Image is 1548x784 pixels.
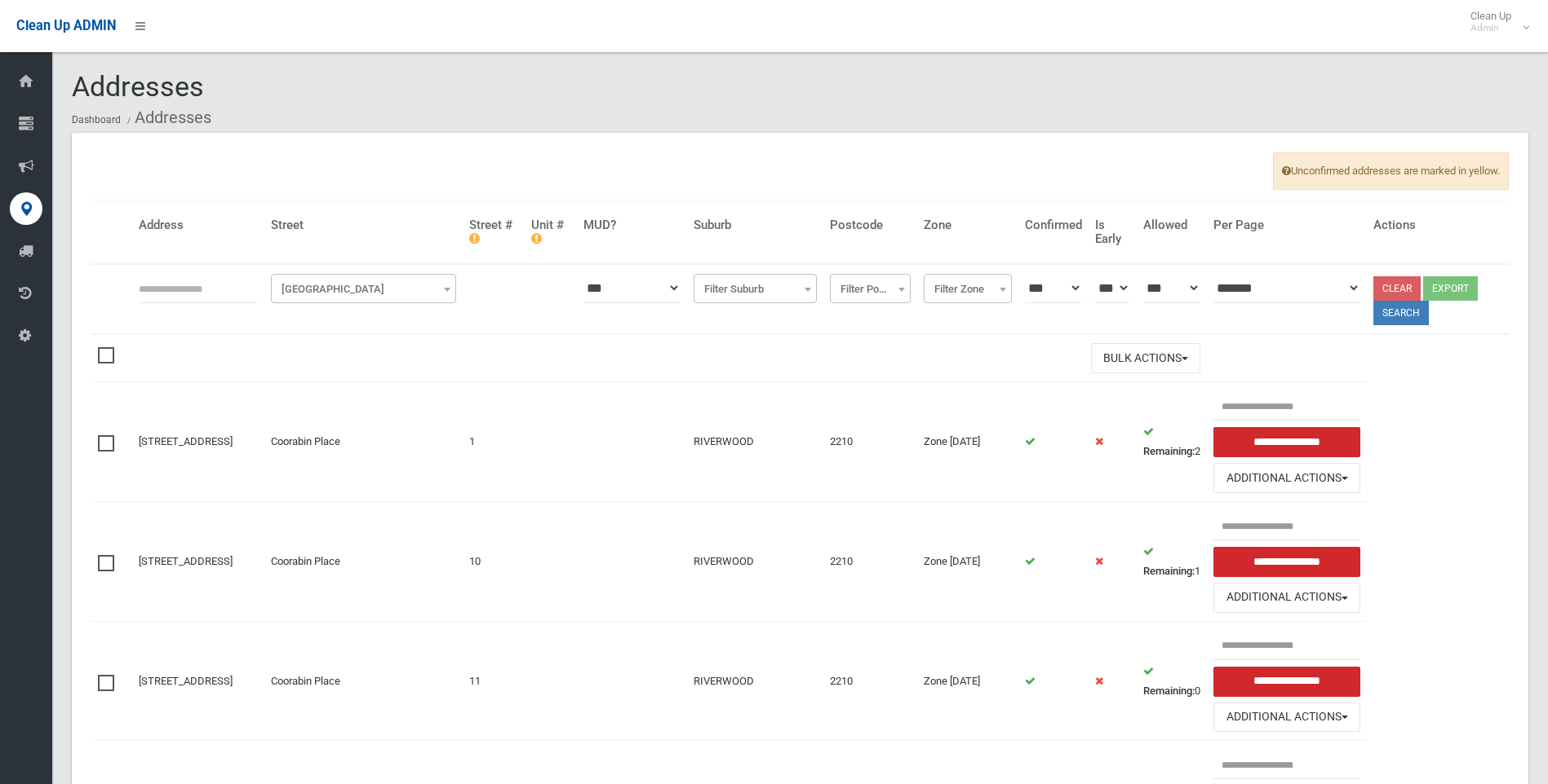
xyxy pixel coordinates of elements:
button: Export [1423,276,1478,301]
small: Admin [1470,22,1511,34]
td: 2210 [823,621,917,741]
td: 1 [1137,502,1207,622]
strong: Remaining: [1143,685,1195,697]
h4: Unit # [531,218,570,245]
span: Filter Postcode [830,274,911,303]
a: Dashboard [72,114,121,126]
span: Unconfirmed addresses are marked in yellow. [1273,152,1509,190]
td: 2210 [823,502,917,622]
td: 1 [463,382,526,502]
span: Filter Suburb [694,274,817,303]
li: Addresses [123,103,211,133]
td: Zone [DATE] [917,621,1018,741]
td: RIVERWOOD [687,621,823,741]
span: Addresses [72,70,204,103]
button: Bulk Actions [1091,343,1200,373]
span: Filter Zone [928,278,1008,301]
td: 2 [1137,382,1207,502]
strong: Remaining: [1143,565,1195,577]
span: Filter Postcode [834,278,907,301]
a: Clear [1373,276,1421,301]
h4: Confirmed [1025,218,1082,232]
strong: Remaining: [1143,445,1195,457]
span: Filter Suburb [698,278,813,301]
h4: Street [271,218,456,232]
button: Additional Actions [1213,583,1360,613]
td: Coorabin Place [264,502,463,622]
span: Clean Up ADMIN [16,18,116,33]
td: Coorabin Place [264,382,463,502]
h4: Address [139,218,258,232]
td: 0 [1137,621,1207,741]
h4: Actions [1373,218,1502,232]
td: Zone [DATE] [917,502,1018,622]
h4: Suburb [694,218,817,232]
h4: Zone [924,218,1012,232]
span: Filter Street [275,278,452,301]
span: Clean Up [1462,10,1528,34]
span: Filter Zone [924,274,1012,303]
a: [STREET_ADDRESS] [139,555,233,567]
h4: Street # [469,218,519,245]
td: RIVERWOOD [687,382,823,502]
td: RIVERWOOD [687,502,823,622]
td: 11 [463,621,526,741]
td: 10 [463,502,526,622]
button: Additional Actions [1213,703,1360,733]
h4: Allowed [1143,218,1200,232]
td: 2210 [823,382,917,502]
h4: Is Early [1095,218,1130,245]
a: [STREET_ADDRESS] [139,675,233,687]
h4: Per Page [1213,218,1360,232]
td: Coorabin Place [264,621,463,741]
td: Zone [DATE] [917,382,1018,502]
button: Additional Actions [1213,463,1360,493]
h4: MUD? [583,218,681,232]
button: Search [1373,301,1429,325]
span: Filter Street [271,274,456,303]
a: [STREET_ADDRESS] [139,435,233,447]
h4: Postcode [830,218,911,232]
